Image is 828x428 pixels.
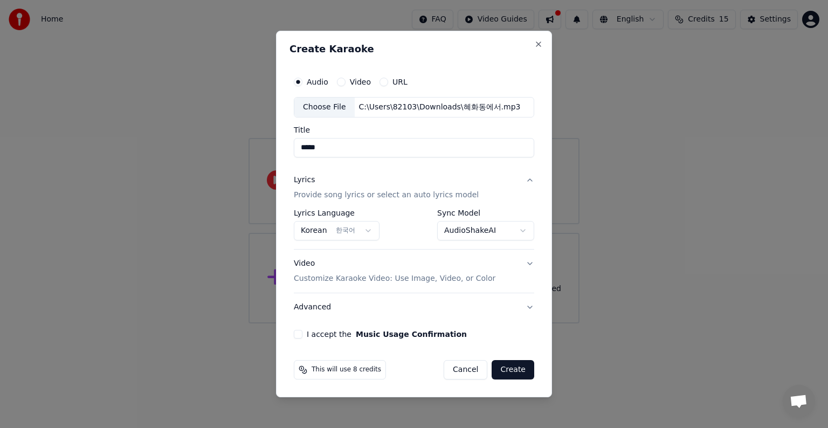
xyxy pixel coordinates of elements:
label: Title [294,126,534,134]
label: Lyrics Language [294,209,379,217]
button: Advanced [294,293,534,321]
span: This will use 8 credits [312,365,381,374]
label: I accept the [307,330,467,338]
button: VideoCustomize Karaoke Video: Use Image, Video, or Color [294,250,534,293]
div: LyricsProvide song lyrics or select an auto lyrics model [294,209,534,249]
button: LyricsProvide song lyrics or select an auto lyrics model [294,166,534,209]
div: Choose File [294,98,355,117]
div: Video [294,258,495,284]
button: Cancel [444,360,487,379]
button: I accept the [356,330,467,338]
label: Audio [307,78,328,86]
label: URL [392,78,408,86]
h2: Create Karaoke [289,44,539,54]
button: Create [492,360,534,379]
p: Customize Karaoke Video: Use Image, Video, or Color [294,273,495,284]
label: Video [350,78,371,86]
label: Sync Model [437,209,534,217]
div: Lyrics [294,175,315,185]
div: C:\Users\82103\Downloads\혜화동에서.mp3 [355,102,525,113]
p: Provide song lyrics or select an auto lyrics model [294,190,479,201]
